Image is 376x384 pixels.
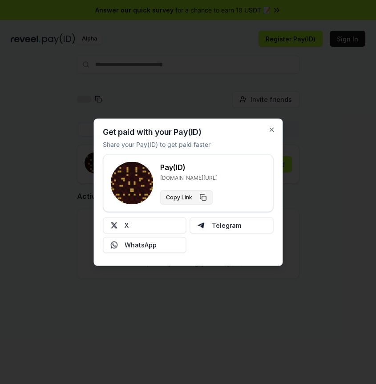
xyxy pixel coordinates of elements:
button: Telegram [190,217,274,233]
button: WhatsApp [103,237,186,253]
img: Whatsapp [110,241,117,248]
h3: Pay(ID) [160,162,218,172]
p: Share your Pay(ID) to get paid faster [103,139,210,149]
h2: Get paid with your Pay(ID) [103,128,201,136]
img: Telegram [198,222,205,229]
button: X [103,217,186,233]
button: Copy Link [160,190,212,204]
img: X [110,222,117,229]
p: [DOMAIN_NAME][URL] [160,174,218,181]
